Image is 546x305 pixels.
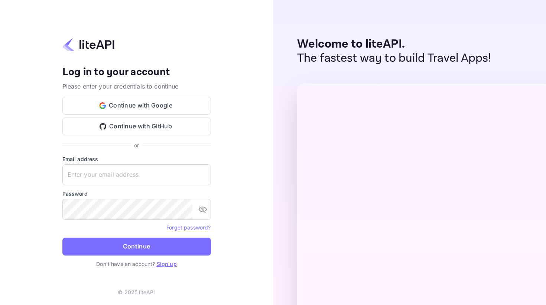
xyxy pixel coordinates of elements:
[118,288,155,296] p: © 2025 liteAPI
[195,202,210,217] button: toggle password visibility
[157,261,177,267] a: Sign up
[134,141,139,149] p: or
[62,82,211,91] p: Please enter your credentials to continue
[62,164,211,185] input: Enter your email address
[62,190,211,198] label: Password
[297,37,491,51] p: Welcome to liteAPI.
[62,238,211,256] button: Continue
[297,51,491,65] p: The fastest way to build Travel Apps!
[62,155,211,163] label: Email address
[166,224,211,231] a: Forget password?
[166,224,211,231] a: Forget password?
[62,118,211,135] button: Continue with GitHub
[62,37,114,52] img: liteapi
[62,260,211,268] p: Don't have an account?
[62,66,211,79] h4: Log in to your account
[62,97,211,115] button: Continue with Google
